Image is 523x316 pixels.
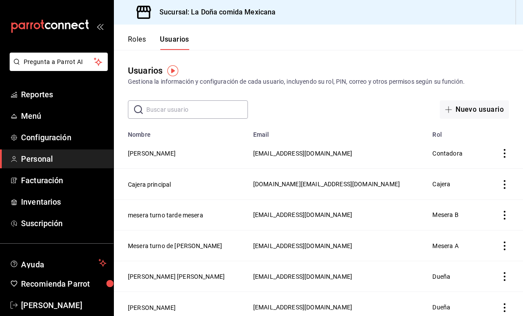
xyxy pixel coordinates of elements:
span: Cajera [432,181,450,188]
span: Configuración [21,131,106,143]
div: Usuarios [128,64,163,77]
button: Nuevo usuario [440,100,509,119]
button: actions [500,272,509,281]
span: Dueña [432,304,450,311]
button: Roles [128,35,146,50]
button: [PERSON_NAME] [PERSON_NAME] [128,272,225,281]
span: [EMAIL_ADDRESS][DOMAIN_NAME] [253,150,352,157]
div: navigation tabs [128,35,189,50]
span: [EMAIL_ADDRESS][DOMAIN_NAME] [253,304,352,311]
button: actions [500,241,509,250]
th: Nombre [114,126,248,138]
button: actions [500,180,509,189]
span: Suscripción [21,217,106,229]
span: Dueña [432,273,450,280]
span: Contadora [432,150,462,157]
button: Pregunta a Parrot AI [10,53,108,71]
span: Recomienda Parrot [21,278,106,290]
span: Pregunta a Parrot AI [24,57,94,67]
button: actions [500,211,509,220]
button: Mesera turno de [PERSON_NAME] [128,241,222,250]
span: Ayuda [21,258,95,268]
button: open_drawer_menu [96,23,103,30]
span: Personal [21,153,106,165]
button: mesera turno tarde mesera [128,211,203,220]
span: Facturación [21,174,106,186]
button: Cajera principal [128,180,171,189]
span: [EMAIL_ADDRESS][DOMAIN_NAME] [253,242,352,249]
span: [DOMAIN_NAME][EMAIL_ADDRESS][DOMAIN_NAME] [253,181,400,188]
span: Inventarios [21,196,106,208]
span: [EMAIL_ADDRESS][DOMAIN_NAME] [253,273,352,280]
button: [PERSON_NAME] [128,303,176,312]
button: Usuarios [160,35,189,50]
span: Mesera B [432,211,458,218]
input: Buscar usuario [146,101,248,118]
button: actions [500,149,509,158]
span: [PERSON_NAME] [21,299,106,311]
span: Reportes [21,89,106,100]
img: Tooltip marker [167,65,178,76]
button: [PERSON_NAME] [128,149,176,158]
span: Menú [21,110,106,122]
h3: Sucursal: La Doña comida Mexicana [152,7,276,18]
div: Gestiona la información y configuración de cada usuario, incluyendo su rol, PIN, correo y otros p... [128,77,509,86]
button: actions [500,303,509,312]
th: Rol [427,126,486,138]
span: [EMAIL_ADDRESS][DOMAIN_NAME] [253,211,352,218]
th: Email [248,126,428,138]
a: Pregunta a Parrot AI [6,64,108,73]
span: Mesera A [432,242,458,249]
